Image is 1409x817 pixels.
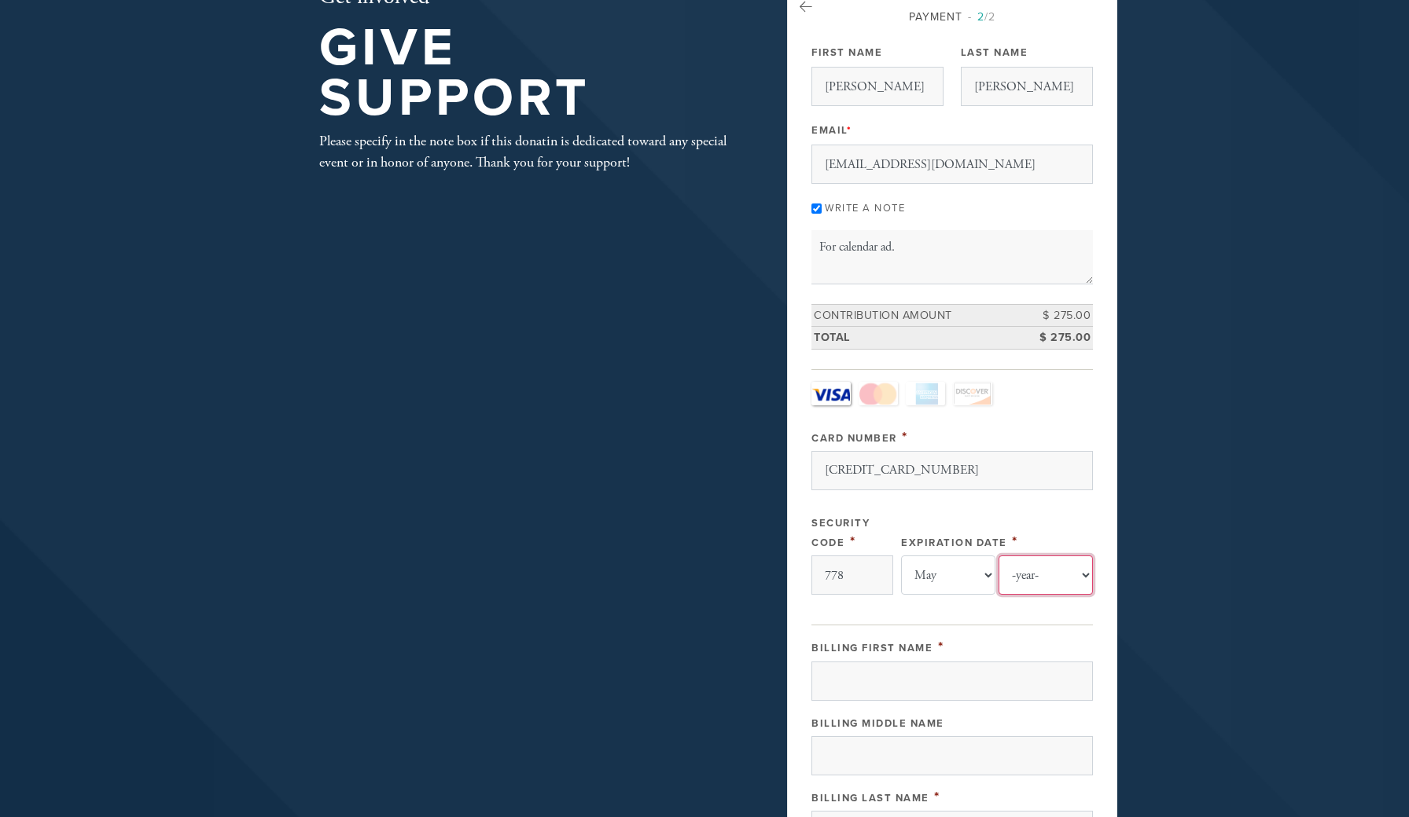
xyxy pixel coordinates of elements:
[811,304,1022,327] td: Contribution Amount
[1012,533,1018,550] span: This field is required.
[859,382,898,405] a: MasterCard
[811,517,870,549] label: Security Code
[968,10,995,24] span: /2
[977,10,984,24] span: 2
[825,202,905,214] label: Write a note
[319,130,736,173] div: Please specify in the note box if this donatin is dedicated toward any special event or in honor ...
[811,327,1022,350] td: Total
[1022,327,1093,350] td: $ 275.00
[902,428,908,445] span: This field is required.
[934,788,940,805] span: This field is required.
[953,382,992,405] a: Discover
[811,717,944,730] label: Billing Middle Name
[850,533,856,550] span: This field is required.
[319,23,736,124] h1: Give Support
[811,382,851,405] a: Visa
[901,537,1007,549] label: Expiration Date
[811,9,1093,25] div: Payment
[901,555,995,595] select: Expiration Date month
[811,123,852,137] label: Email
[811,432,897,445] label: Card Number
[999,555,1093,595] select: Expiration Date year
[1022,304,1093,327] td: $ 275.00
[811,642,933,654] label: Billing First Name
[906,382,945,405] a: Amex
[811,46,882,60] label: First Name
[811,792,929,804] label: Billing Last Name
[847,124,852,137] span: This field is required.
[938,638,944,655] span: This field is required.
[961,46,1028,60] label: Last Name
